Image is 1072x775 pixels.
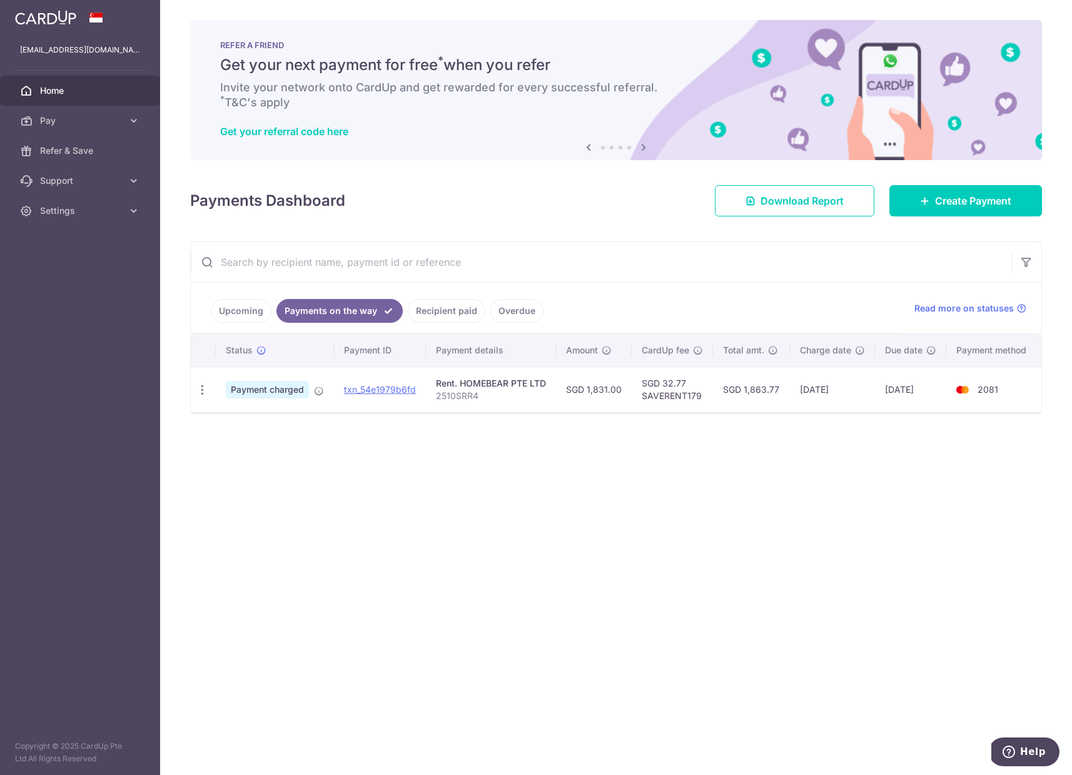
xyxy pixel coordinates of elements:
[40,205,123,217] span: Settings
[978,384,998,395] span: 2081
[935,193,1011,208] span: Create Payment
[426,334,556,367] th: Payment details
[566,344,598,357] span: Amount
[800,344,851,357] span: Charge date
[220,55,1012,75] h5: Get your next payment for free when you refer
[40,175,123,187] span: Support
[790,367,875,412] td: [DATE]
[715,185,874,216] a: Download Report
[991,737,1059,769] iframe: Opens a widget where you can find more information
[191,242,1011,282] input: Search by recipient name, payment id or reference
[408,299,485,323] a: Recipient paid
[40,114,123,127] span: Pay
[632,367,713,412] td: SGD 32.77 SAVERENT179
[914,302,1026,315] a: Read more on statuses
[556,367,632,412] td: SGD 1,831.00
[914,302,1014,315] span: Read more on statuses
[885,344,923,357] span: Due date
[190,190,345,212] h4: Payments Dashboard
[723,344,764,357] span: Total amt.
[436,390,546,402] p: 2510SRR4
[220,40,1012,50] p: REFER A FRIEND
[15,10,76,25] img: CardUp
[875,367,946,412] td: [DATE]
[436,377,546,390] div: Rent. HOMEBEAR PTE LTD
[226,344,253,357] span: Status
[761,193,844,208] span: Download Report
[40,144,123,157] span: Refer & Save
[490,299,544,323] a: Overdue
[713,367,789,412] td: SGD 1,863.77
[276,299,403,323] a: Payments on the way
[20,44,140,56] p: [EMAIL_ADDRESS][DOMAIN_NAME]
[190,20,1042,160] img: RAF banner
[642,344,689,357] span: CardUp fee
[226,381,309,398] span: Payment charged
[40,84,123,97] span: Home
[950,382,975,397] img: Bank Card
[946,334,1041,367] th: Payment method
[889,185,1042,216] a: Create Payment
[220,80,1012,110] h6: Invite your network onto CardUp and get rewarded for every successful referral. T&C's apply
[344,384,416,395] a: txn_54e1979b6fd
[220,125,348,138] a: Get your referral code here
[211,299,271,323] a: Upcoming
[334,334,426,367] th: Payment ID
